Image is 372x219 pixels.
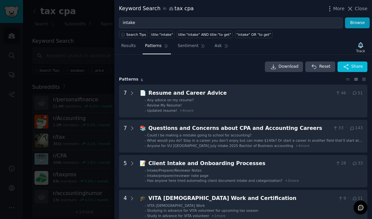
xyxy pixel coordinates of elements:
button: Share [337,61,367,72]
span: 11 [352,196,363,202]
span: 33 [352,160,363,166]
button: Browse [345,17,370,29]
span: Study in advance for VITA volunteer [147,214,209,218]
a: title:"intake" [150,31,174,38]
span: Any advice on my resume? [147,98,194,102]
span: 📚 [140,125,146,131]
span: · [348,90,350,96]
span: Search Tips [126,32,146,37]
div: - [145,133,146,137]
span: Updated resume! [147,109,177,112]
div: - [145,98,146,102]
div: "intake" OR "to get" [236,32,271,37]
span: VITA [DEMOGRAPHIC_DATA] Work [147,204,205,207]
span: Intake/Preparer/Reviewer Notes [147,168,202,172]
span: Anyone for VU [GEOGRAPHIC_DATA] july intake 2025 Bachlor of Business accounting [147,144,293,148]
span: 51 [352,90,363,96]
span: 33 [333,125,343,131]
div: 4 [124,194,127,218]
span: Download [279,64,299,70]
span: 📄 [140,90,146,96]
div: Client Intake and Onboarding Processes [149,159,333,168]
span: 📝 [140,160,146,166]
span: Reset [319,64,330,70]
span: What would you do? Stay in a career you don’t enjoy but can make $140k? Or start a career in anot... [147,138,362,147]
span: Has anyone here tried automating client document intake and categorization? [147,179,283,183]
span: + 4 more [179,109,194,112]
div: 5 [124,159,127,183]
div: Track [356,49,365,53]
span: · [348,160,350,166]
span: Could I be making a mistake going to school for accounting? [147,133,252,137]
div: - [145,213,146,218]
a: "intake" OR "to get" [235,31,272,38]
span: Studying in advance for VITA volunteer for upcoming tax season [147,208,259,212]
button: Reset [305,61,335,72]
div: - [145,138,146,143]
span: 6 [141,78,143,82]
span: Results [121,43,136,49]
span: 28 [335,160,346,166]
span: Patterns [145,43,161,49]
div: Resume and Career Advice [149,89,333,97]
span: Close [355,5,367,12]
button: Close [347,5,367,12]
span: Pattern s [119,77,138,83]
a: Ask [212,41,231,54]
div: title:"intake" AND title:"to get" [178,32,231,37]
a: Patterns [143,41,171,54]
a: title:"intake" AND title:"to get" [177,31,233,38]
span: Share [351,64,363,70]
span: Ask [215,43,222,49]
div: - [145,108,146,113]
button: Track [354,40,367,54]
div: Questions and Concerns about CPA and Accounting Careers [149,124,331,133]
span: + 4 more [295,144,310,148]
span: 46 [335,90,346,96]
div: Keyword Search tax cpa [119,5,194,13]
div: title:"intake" [151,32,173,37]
span: 143 [349,125,363,131]
a: Download [265,61,303,72]
span: + 2 more [285,179,299,183]
div: - [145,178,146,183]
a: Results [119,41,138,54]
span: + 1 more [212,214,226,218]
span: More [333,5,345,12]
div: - [145,103,146,108]
span: in [163,6,166,12]
button: Search Tips [119,31,148,38]
span: 9 [338,196,346,202]
a: Sentiment [175,41,208,54]
input: Try a keyword related to your business [119,17,343,29]
div: 7 [124,124,127,148]
div: - [145,173,146,178]
span: · [346,125,347,131]
div: 7 [124,89,127,113]
div: - [145,208,146,213]
div: - [145,203,146,208]
span: 🎓 [140,195,146,201]
div: - [145,143,146,148]
div: VITA [DEMOGRAPHIC_DATA] Work and Certification [149,194,336,203]
span: Intake/preparer/reviewer note page [147,174,209,178]
span: · [348,196,350,202]
span: Sentiment [178,43,198,49]
button: More [326,5,345,12]
div: - [145,168,146,173]
span: Review My Resume! [147,103,182,107]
